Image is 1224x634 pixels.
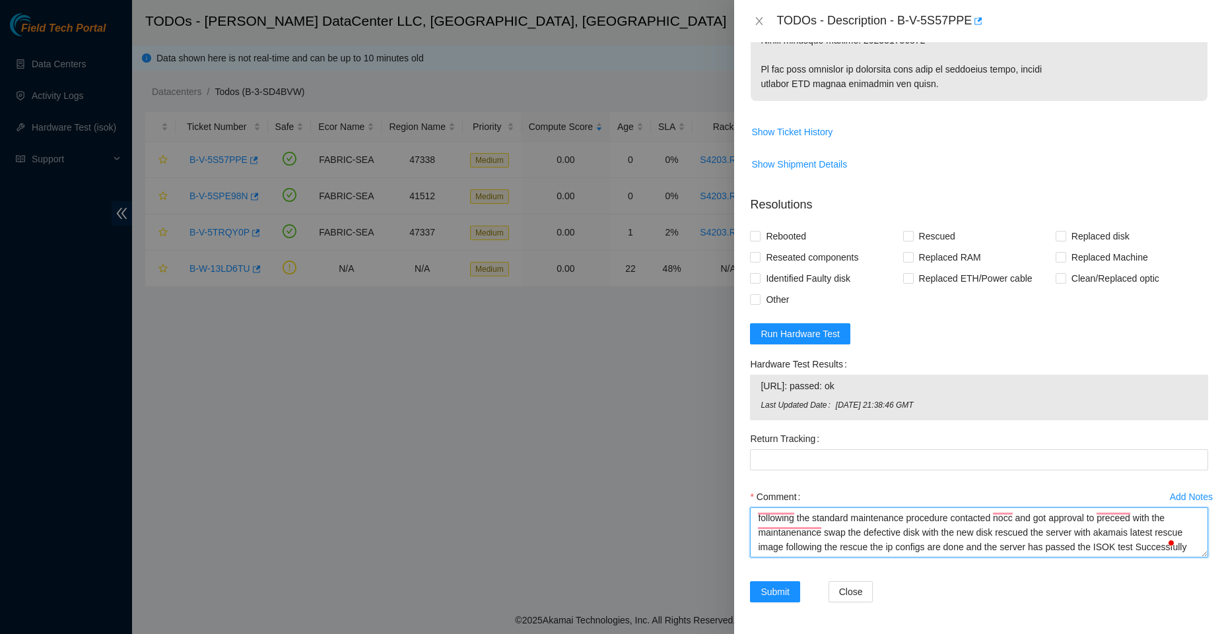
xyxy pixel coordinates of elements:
span: Replaced disk [1066,226,1135,247]
button: Show Ticket History [751,121,833,143]
button: Close [829,581,873,602]
span: Run Hardware Test [761,327,840,341]
button: Run Hardware Test [750,323,850,344]
span: Close [839,585,863,599]
label: Comment [750,486,805,507]
span: [URL]: passed: ok [761,379,1198,393]
span: Replaced ETH/Power cable [914,268,1038,289]
label: Hardware Test Results [750,354,852,375]
span: Reseated components [761,247,864,268]
div: TODOs - Description - B-V-5S57PPE [776,11,1208,32]
span: [DATE] 21:38:46 GMT [836,399,1198,412]
span: Identified Faulty disk [761,268,856,289]
span: Show Shipment Details [751,157,847,172]
textarea: To enrich screen reader interactions, please activate Accessibility in Grammarly extension settings [750,507,1208,557]
span: Clean/Replaced optic [1066,268,1165,289]
span: Replaced RAM [914,247,986,268]
p: Resolutions [750,185,1208,214]
button: Add Notes [1169,486,1213,507]
span: Rebooted [761,226,811,247]
span: Last Updated Date [761,399,835,412]
label: Return Tracking [750,428,825,449]
span: Other [761,289,794,310]
span: Replaced Machine [1066,247,1153,268]
span: Rescued [914,226,961,247]
button: Show Shipment Details [751,154,848,175]
input: Return Tracking [750,449,1208,470]
div: Add Notes [1170,492,1213,501]
span: Show Ticket History [751,125,833,139]
button: Submit [750,581,800,602]
span: close [754,16,765,26]
button: Close [750,15,768,28]
span: Submit [761,585,790,599]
